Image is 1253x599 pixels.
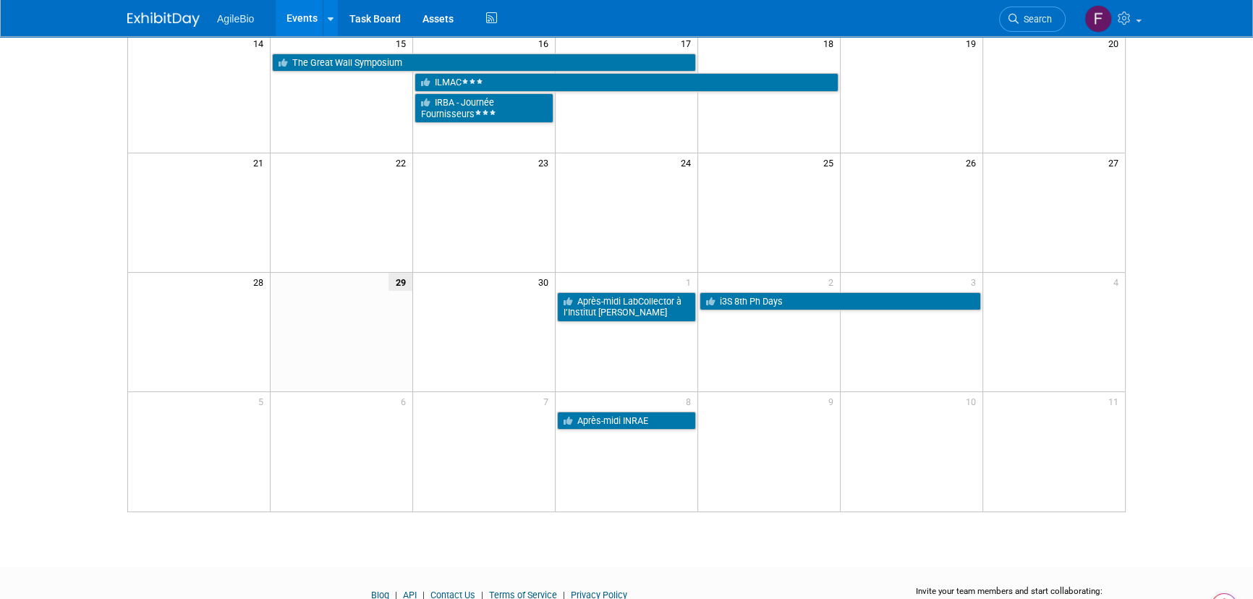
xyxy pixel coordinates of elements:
img: Fouad Batel [1084,5,1112,33]
span: 23 [537,153,555,171]
span: 10 [964,392,982,410]
span: 3 [969,273,982,291]
span: 7 [542,392,555,410]
span: 27 [1107,153,1125,171]
a: i3S 8th Ph Days [700,292,981,311]
span: 21 [252,153,270,171]
span: 14 [252,34,270,52]
a: The Great Wall Symposium [272,54,696,72]
a: Après-midi INRAE [557,412,696,430]
span: 29 [388,273,412,291]
a: IRBA - Journée Fournisseurs [415,93,553,123]
span: AgileBio [217,13,254,25]
span: 25 [822,153,840,171]
span: 15 [394,34,412,52]
span: 2 [827,273,840,291]
span: 30 [537,273,555,291]
span: 16 [537,34,555,52]
span: 4 [1112,273,1125,291]
span: 20 [1107,34,1125,52]
span: 1 [684,273,697,291]
span: 9 [827,392,840,410]
span: 22 [394,153,412,171]
span: 6 [399,392,412,410]
span: 17 [679,34,697,52]
span: 26 [964,153,982,171]
span: 24 [679,153,697,171]
img: ExhibitDay [127,12,200,27]
a: ILMAC [415,73,838,92]
a: Après-midi LabCollector à l’Institut [PERSON_NAME] [557,292,696,322]
span: Search [1019,14,1052,25]
span: 5 [257,392,270,410]
span: 28 [252,273,270,291]
span: 11 [1107,392,1125,410]
span: 18 [822,34,840,52]
a: Search [999,7,1066,32]
span: 8 [684,392,697,410]
span: 19 [964,34,982,52]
